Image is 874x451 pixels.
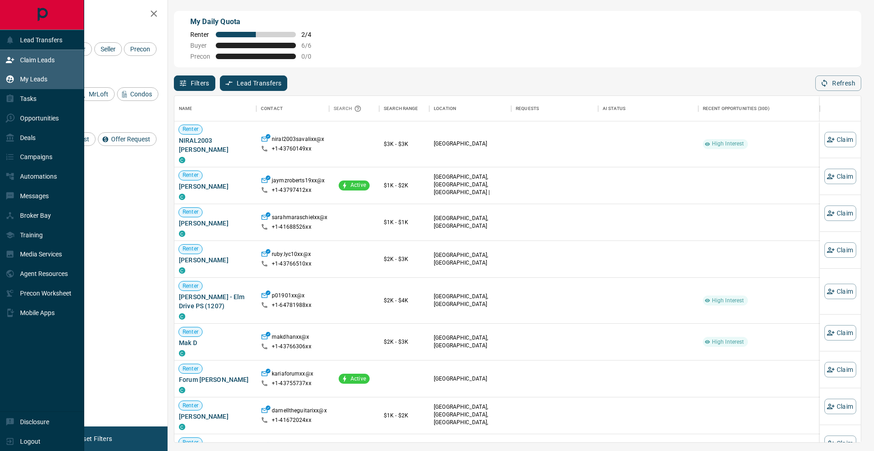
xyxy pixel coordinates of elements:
[272,223,311,231] p: +1- 41688526xx
[334,96,364,121] div: Search
[272,145,311,153] p: +1- 43760149xx
[179,136,252,154] span: NIRAL2003 [PERSON_NAME]
[824,325,856,341] button: Claim
[434,215,507,230] p: [GEOGRAPHIC_DATA], [GEOGRAPHIC_DATA]
[384,218,425,226] p: $1K - $1K
[434,293,507,308] p: [GEOGRAPHIC_DATA], [GEOGRAPHIC_DATA]
[190,53,210,60] span: Precon
[179,313,185,320] div: condos.ca
[179,424,185,430] div: condos.ca
[347,375,370,383] span: Active
[179,375,252,384] span: Forum [PERSON_NAME]
[179,96,193,121] div: Name
[708,140,748,148] span: High Interest
[86,90,112,98] span: MrLoft
[384,140,425,148] p: $3K - $3K
[384,296,425,305] p: $2K - $4K
[179,171,202,179] span: Renter
[708,338,748,346] span: High Interest
[179,231,185,237] div: condos.ca
[272,186,311,194] p: +1- 43797412xx
[76,87,115,101] div: MrLoft
[379,96,429,121] div: Search Range
[179,365,202,373] span: Renter
[272,292,305,301] p: p01901xx@x
[384,338,425,346] p: $2K - $3K
[261,96,283,121] div: Contact
[272,214,327,223] p: sarahmaraschielxx@x
[429,96,511,121] div: Location
[272,260,311,268] p: +1- 43766510xx
[29,9,158,20] h2: Filters
[179,387,185,393] div: condos.ca
[272,380,311,387] p: +1- 43755737xx
[272,135,324,145] p: niral2003savalixx@x
[384,411,425,420] p: $1K - $2K
[434,334,507,350] p: [GEOGRAPHIC_DATA], [GEOGRAPHIC_DATA]
[824,399,856,414] button: Claim
[272,407,327,416] p: darnelltheguitarixx@x
[824,242,856,258] button: Claim
[434,173,507,205] p: [GEOGRAPHIC_DATA], [GEOGRAPHIC_DATA], [GEOGRAPHIC_DATA] | [GEOGRAPHIC_DATA]
[603,96,625,121] div: AI Status
[301,53,321,60] span: 0 / 0
[179,282,202,290] span: Renter
[824,169,856,184] button: Claim
[179,182,252,191] span: [PERSON_NAME]
[69,431,118,446] button: Reset Filters
[179,256,252,265] span: [PERSON_NAME]
[434,140,507,148] p: [GEOGRAPHIC_DATA]
[190,31,210,38] span: Renter
[347,181,370,189] span: Active
[94,42,122,56] div: Seller
[179,350,185,356] div: condos.ca
[179,208,202,216] span: Renter
[179,267,185,274] div: condos.ca
[272,370,313,380] p: kariaforumxx@x
[190,42,210,49] span: Buyer
[179,245,202,253] span: Renter
[301,42,321,49] span: 6 / 6
[190,16,321,27] p: My Daily Quota
[824,436,856,451] button: Claim
[815,75,861,91] button: Refresh
[272,333,309,343] p: makdhanxx@x
[179,292,252,311] span: [PERSON_NAME] - Elm Drive PS (1207)
[272,251,311,260] p: ruby.lyc10xx@x
[179,439,202,446] span: Renter
[179,125,202,133] span: Renter
[108,135,153,143] span: Offer Request
[179,338,252,347] span: Mak D
[272,416,311,424] p: +1- 41672024xx
[256,96,329,121] div: Contact
[97,45,119,53] span: Seller
[98,132,157,146] div: Offer Request
[179,157,185,163] div: condos.ca
[179,412,252,421] span: [PERSON_NAME]
[179,402,202,410] span: Renter
[434,96,456,121] div: Location
[824,132,856,147] button: Claim
[434,375,507,383] p: [GEOGRAPHIC_DATA]
[824,362,856,377] button: Claim
[708,297,748,305] span: High Interest
[174,96,256,121] div: Name
[272,177,325,186] p: jaymzroberts19xx@x
[127,90,155,98] span: Condos
[179,328,202,336] span: Renter
[703,96,770,121] div: Recent Opportunities (30d)
[516,96,539,121] div: Requests
[384,255,425,263] p: $2K - $3K
[301,31,321,38] span: 2 / 4
[384,181,425,190] p: $1K - $2K
[220,75,288,91] button: Lead Transfers
[598,96,698,121] div: AI Status
[434,251,507,267] p: [GEOGRAPHIC_DATA], [GEOGRAPHIC_DATA]
[272,343,311,351] p: +1- 43766306xx
[698,96,820,121] div: Recent Opportunities (30d)
[124,42,157,56] div: Precon
[384,96,418,121] div: Search Range
[824,284,856,299] button: Claim
[179,219,252,228] span: [PERSON_NAME]
[511,96,598,121] div: Requests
